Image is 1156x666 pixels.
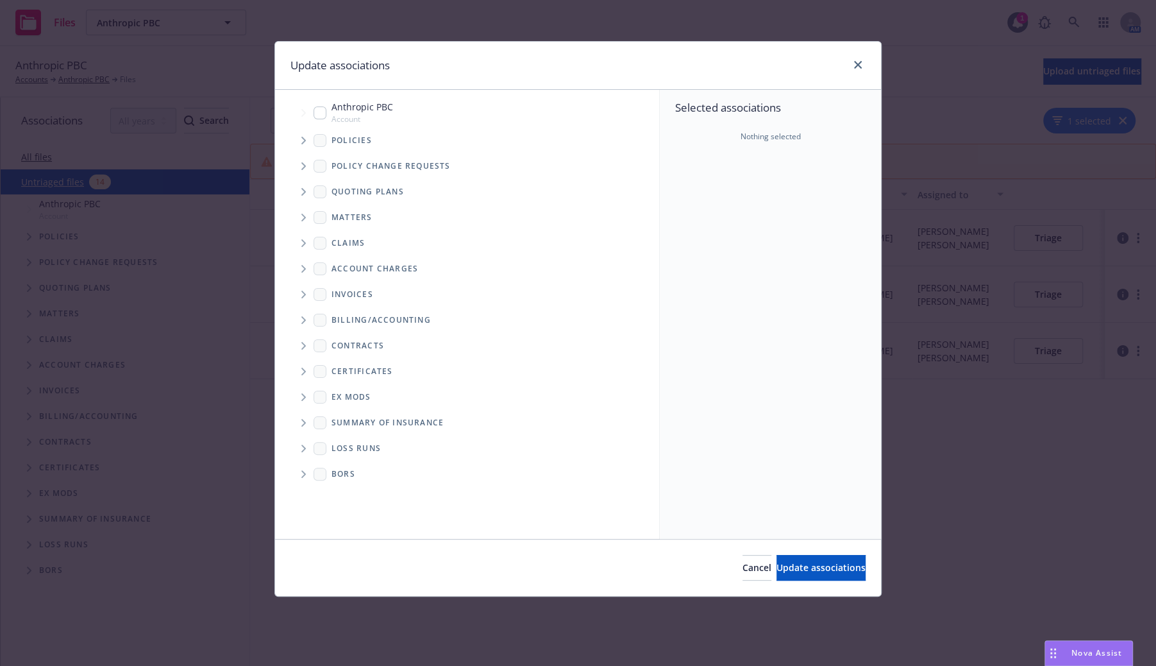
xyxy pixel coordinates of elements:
span: Contracts [331,342,384,350]
span: Account charges [331,265,418,273]
span: Policies [331,137,372,144]
button: Cancel [742,555,771,581]
span: BORs [331,470,355,478]
span: Nova Assist [1071,647,1122,658]
div: Tree Example [275,98,659,307]
span: Loss Runs [331,445,381,452]
span: Billing/Accounting [331,316,431,324]
button: Update associations [776,555,866,581]
a: close [850,57,866,73]
span: Anthropic PBC [331,100,393,114]
div: Drag to move [1045,641,1061,665]
span: Ex Mods [331,393,371,401]
span: Certificates [331,368,392,375]
h1: Update associations [290,57,390,74]
span: Cancel [742,561,771,574]
span: Selected associations [675,100,866,115]
span: Invoices [331,291,373,298]
div: Folder Tree Example [275,307,659,487]
span: Claims [331,239,365,247]
span: Account [331,114,393,124]
span: Matters [331,214,372,221]
button: Nova Assist [1044,640,1133,666]
span: Nothing selected [741,131,801,142]
span: Update associations [776,561,866,574]
span: Policy change requests [331,162,450,170]
span: Summary of insurance [331,419,444,427]
span: Quoting plans [331,188,404,196]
